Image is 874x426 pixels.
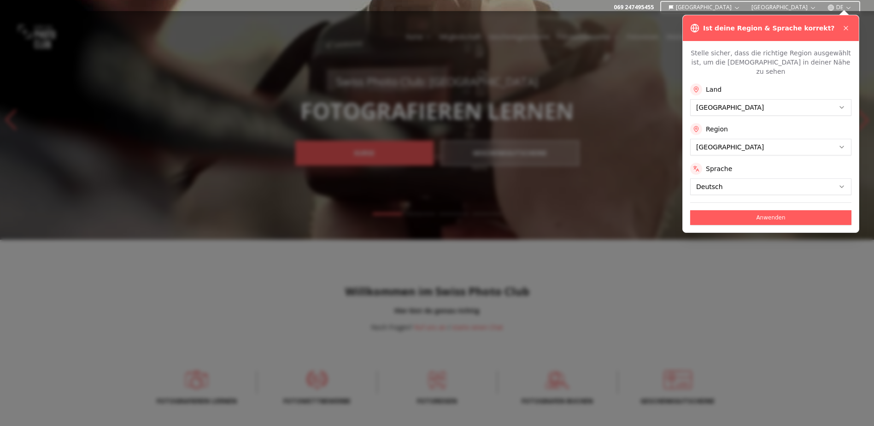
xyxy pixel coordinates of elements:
button: DE [824,2,856,13]
button: [GEOGRAPHIC_DATA] [748,2,820,13]
h3: Ist deine Region & Sprache korrekt? [703,24,834,33]
button: [GEOGRAPHIC_DATA] [665,2,745,13]
a: 069 247495455 [614,4,654,11]
label: Region [706,124,728,134]
label: Sprache [706,164,732,173]
button: Anwenden [690,210,851,225]
label: Land [706,85,721,94]
p: Stelle sicher, dass die richtige Region ausgewählt ist, um die [DEMOGRAPHIC_DATA] in deiner Nähe ... [690,48,851,76]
